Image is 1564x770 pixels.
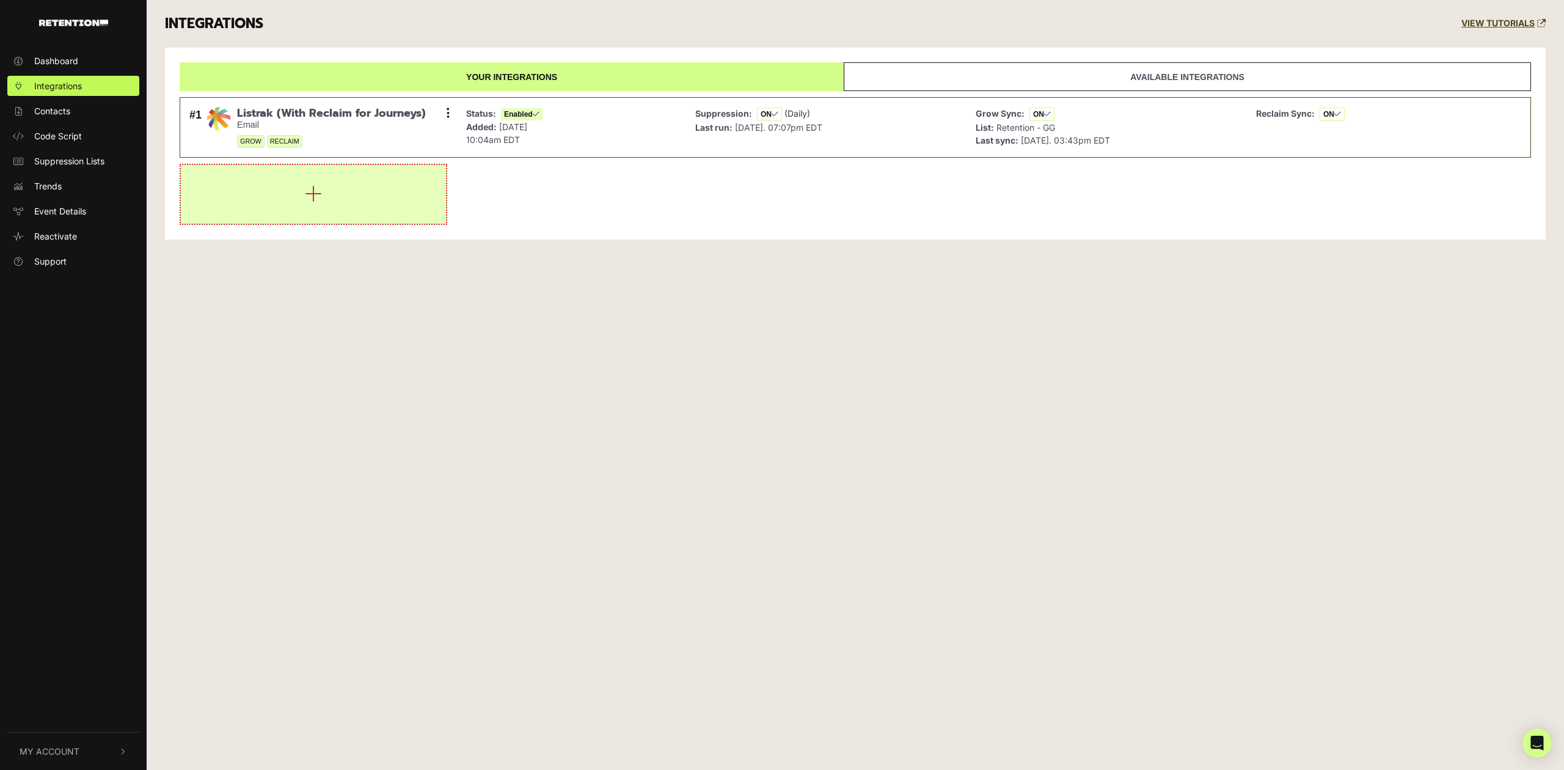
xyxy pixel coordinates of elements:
[976,108,1025,119] strong: Grow Sync:
[34,255,67,268] span: Support
[757,108,782,121] span: ON
[844,62,1531,91] a: Available integrations
[784,108,810,119] span: (Daily)
[180,62,844,91] a: Your integrations
[34,155,104,167] span: Suppression Lists
[39,20,108,26] img: Retention.com
[267,135,302,148] span: RECLAIM
[34,79,82,92] span: Integrations
[237,120,426,130] small: Email
[976,122,994,133] strong: List:
[695,122,733,133] strong: Last run:
[20,745,79,758] span: My Account
[206,107,231,131] img: Listrak (With Reclaim for Journeys)
[189,107,202,148] div: #1
[735,122,822,133] span: [DATE]. 07:07pm EDT
[976,135,1018,145] strong: Last sync:
[996,122,1055,133] span: Retention - GG
[7,251,139,271] a: Support
[34,205,86,218] span: Event Details
[1256,108,1315,119] strong: Reclaim Sync:
[34,130,82,142] span: Code Script
[466,108,496,119] strong: Status:
[34,105,70,117] span: Contacts
[1021,135,1110,145] span: [DATE]. 03:43pm EDT
[34,230,77,243] span: Reactivate
[7,76,139,96] a: Integrations
[7,51,139,71] a: Dashboard
[501,108,543,120] span: Enabled
[237,135,265,148] span: GROW
[7,151,139,171] a: Suppression Lists
[34,54,78,67] span: Dashboard
[7,101,139,121] a: Contacts
[34,180,62,193] span: Trends
[1320,108,1345,121] span: ON
[7,201,139,221] a: Event Details
[165,15,263,32] h3: INTEGRATIONS
[695,108,752,119] strong: Suppression:
[1029,108,1054,121] span: ON
[1461,18,1546,29] a: VIEW TUTORIALS
[466,122,527,145] span: [DATE] 10:04am EDT
[7,176,139,196] a: Trends
[466,122,497,132] strong: Added:
[1522,728,1552,758] div: Open Intercom Messenger
[7,733,139,770] button: My Account
[237,107,426,120] span: Listrak (With Reclaim for Journeys)
[7,126,139,146] a: Code Script
[7,226,139,246] a: Reactivate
